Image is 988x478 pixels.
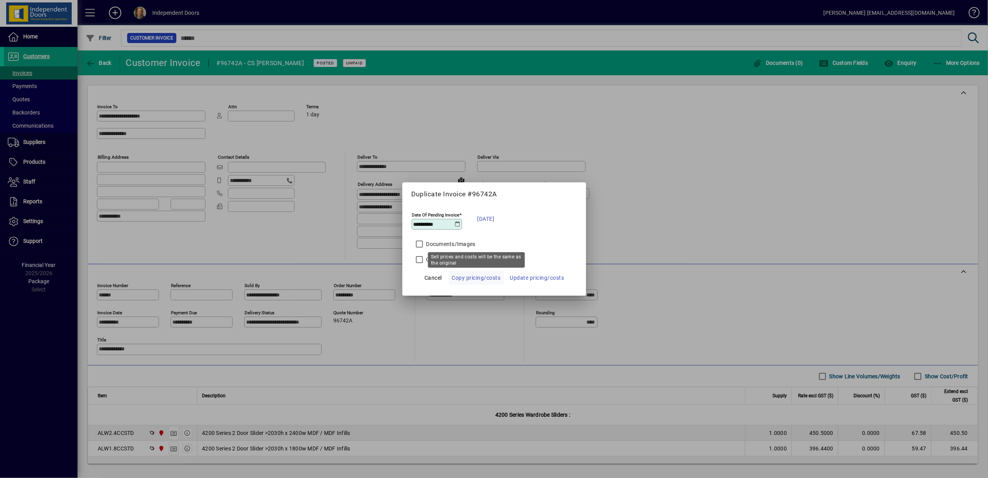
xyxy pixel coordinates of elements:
[428,252,525,268] div: Sell prices and costs will be the same as the original
[474,209,498,229] button: [DATE]
[449,271,504,285] button: Copy pricing/costs
[424,273,442,282] span: Cancel
[425,240,476,248] label: Documents/Images
[421,271,446,285] button: Cancel
[412,212,460,218] mat-label: Date Of Pending Invoice
[478,214,495,223] span: [DATE]
[507,271,567,285] button: Update pricing/costs
[412,190,577,198] h5: Duplicate Invoice #96742A
[452,273,501,282] span: Copy pricing/costs
[510,273,564,282] span: Update pricing/costs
